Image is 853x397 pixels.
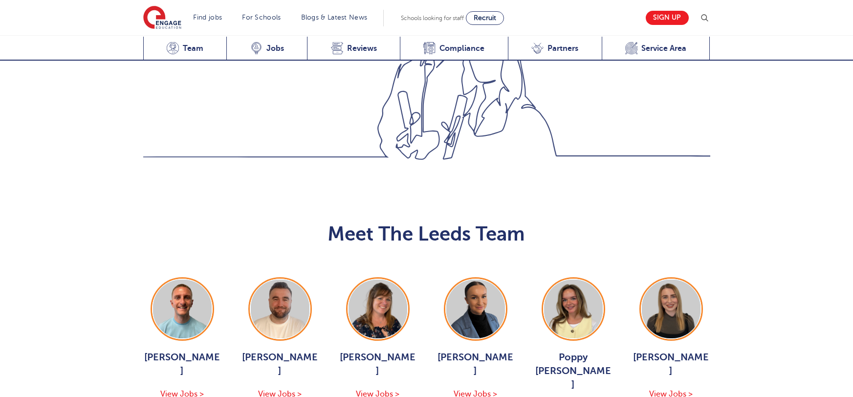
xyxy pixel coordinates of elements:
[226,37,307,61] a: Jobs
[544,280,603,338] img: Poppy Burnside
[439,44,484,53] span: Compliance
[646,11,689,25] a: Sign up
[446,280,505,338] img: Holly Johnson
[547,44,578,53] span: Partners
[466,11,504,25] a: Recruit
[251,280,309,338] img: Chris Rushton
[347,44,377,53] span: Reviews
[339,351,417,378] span: [PERSON_NAME]
[266,44,284,53] span: Jobs
[632,351,710,378] span: [PERSON_NAME]
[242,14,281,21] a: For Schools
[602,37,710,61] a: Service Area
[153,280,212,338] img: George Dignam
[401,15,464,22] span: Schools looking for staff
[534,351,612,392] span: Poppy [PERSON_NAME]
[143,351,221,378] span: [PERSON_NAME]
[241,351,319,378] span: [PERSON_NAME]
[642,280,700,338] img: Layla McCosker
[307,37,400,61] a: Reviews
[508,37,602,61] a: Partners
[194,14,222,21] a: Find jobs
[143,6,181,30] img: Engage Education
[641,44,686,53] span: Service Area
[400,37,508,61] a: Compliance
[474,14,496,22] span: Recruit
[437,351,515,378] span: [PERSON_NAME]
[143,37,227,61] a: Team
[143,222,710,246] h2: Meet The Leeds Team
[301,14,368,21] a: Blogs & Latest News
[183,44,203,53] span: Team
[349,280,407,338] img: Joanne Wright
